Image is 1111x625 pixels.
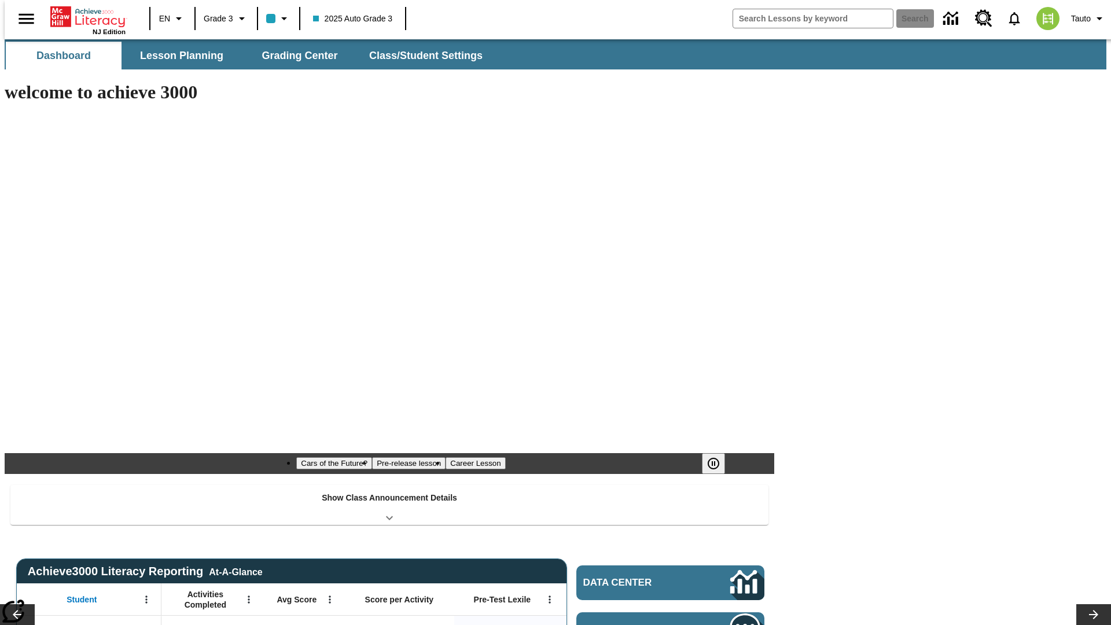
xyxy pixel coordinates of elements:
h1: welcome to achieve 3000 [5,82,774,103]
span: Lesson Planning [140,49,223,62]
div: Home [50,4,126,35]
button: Open Menu [240,591,257,608]
div: SubNavbar [5,42,493,69]
button: Dashboard [6,42,122,69]
button: Pause [702,453,725,474]
button: Grade: Grade 3, Select a grade [199,8,253,29]
span: Grading Center [262,49,337,62]
span: Avg Score [277,594,317,605]
img: avatar image [1036,7,1060,30]
a: Resource Center, Will open in new tab [968,3,999,34]
span: Student [67,594,97,605]
button: Lesson carousel, Next [1076,604,1111,625]
a: Notifications [999,3,1029,34]
button: Slide 3 Career Lesson [446,457,505,469]
input: search field [733,9,893,28]
button: Open side menu [9,2,43,36]
p: Show Class Announcement Details [322,492,457,504]
span: Achieve3000 Literacy Reporting [28,565,263,578]
button: Grading Center [242,42,358,69]
a: Data Center [576,565,764,600]
span: Dashboard [36,49,91,62]
a: Data Center [936,3,968,35]
span: 2025 Auto Grade 3 [313,13,393,25]
span: Pre-Test Lexile [474,594,531,605]
span: NJ Edition [93,28,126,35]
button: Open Menu [541,591,558,608]
span: Class/Student Settings [369,49,483,62]
button: Profile/Settings [1066,8,1111,29]
button: Slide 1 Cars of the Future? [296,457,372,469]
button: Lesson Planning [124,42,240,69]
span: Tauto [1071,13,1091,25]
button: Open Menu [138,591,155,608]
div: Show Class Announcement Details [10,485,768,525]
button: Open Menu [321,591,339,608]
span: EN [159,13,170,25]
div: At-A-Glance [209,565,262,578]
div: Pause [702,453,737,474]
span: Activities Completed [167,589,244,610]
a: Home [50,5,126,28]
div: SubNavbar [5,39,1106,69]
span: Score per Activity [365,594,434,605]
span: Grade 3 [204,13,233,25]
span: Data Center [583,577,691,589]
button: Class/Student Settings [360,42,492,69]
button: Language: EN, Select a language [154,8,191,29]
button: Class color is light blue. Change class color [262,8,296,29]
button: Select a new avatar [1029,3,1066,34]
button: Slide 2 Pre-release lesson [372,457,446,469]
